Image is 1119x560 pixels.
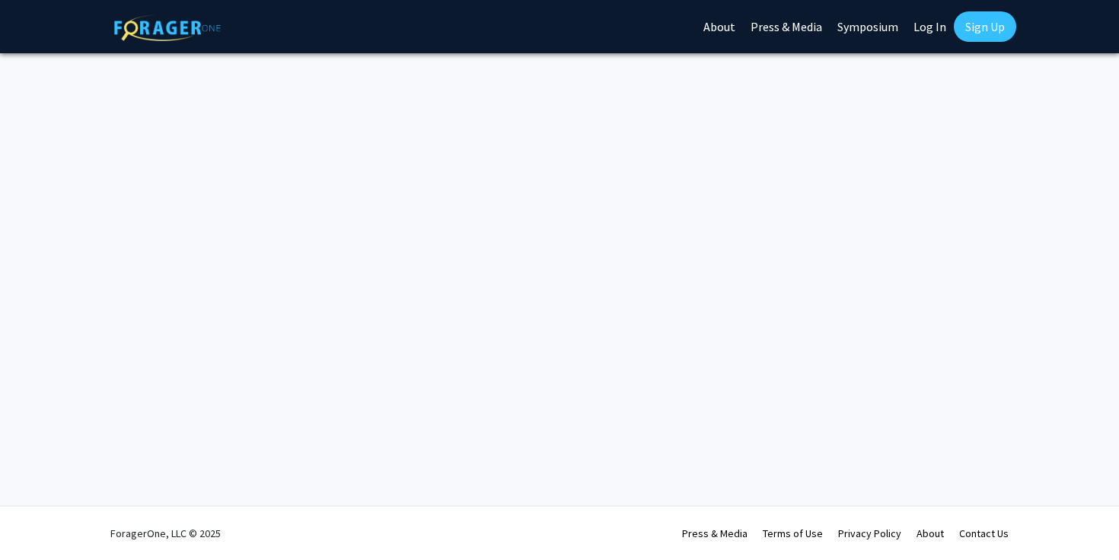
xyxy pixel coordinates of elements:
a: Contact Us [959,527,1009,540]
div: ForagerOne, LLC © 2025 [110,507,221,560]
a: Privacy Policy [838,527,901,540]
img: ForagerOne Logo [114,14,221,41]
a: About [917,527,944,540]
a: Sign Up [954,11,1016,42]
a: Terms of Use [763,527,823,540]
a: Press & Media [682,527,748,540]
